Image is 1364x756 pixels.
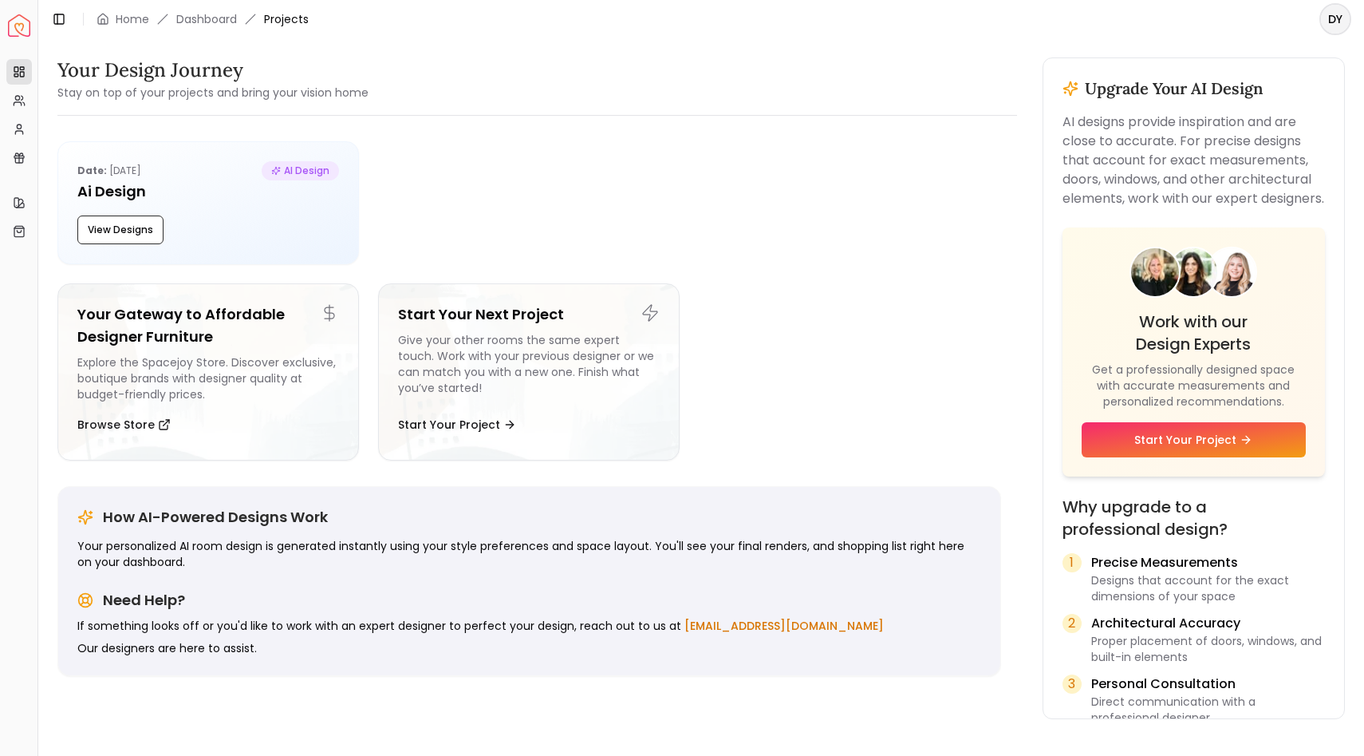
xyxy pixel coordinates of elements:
[1082,311,1307,355] h4: Work with our Design Experts
[8,14,30,37] a: Spacejoy
[1321,5,1350,34] span: DY
[1082,422,1307,457] a: Start Your Project
[1091,614,1326,633] p: Architectural Accuracy
[57,57,369,83] h3: Your Design Journey
[103,589,185,612] h5: Need Help?
[262,161,339,180] span: AI Design
[77,216,164,244] button: View Designs
[77,354,339,402] div: Explore the Spacejoy Store. Discover exclusive, boutique brands with designer quality at budget-f...
[1062,614,1082,633] div: 2
[77,161,141,180] p: [DATE]
[398,303,660,326] h5: Start Your Next Project
[1082,362,1307,410] p: Get a professionally designed space with accurate measurements and personalized recommendations.
[77,618,981,634] p: If something looks off or you'd like to work with an expert designer to perfect your design, reac...
[264,11,309,27] span: Projects
[1091,572,1326,604] p: Designs that account for the exact dimensions of your space
[1319,3,1351,35] button: DY
[77,180,339,203] h5: Ai Design
[1131,248,1179,320] img: Designer 1
[1062,553,1082,572] div: 1
[77,303,339,348] h5: Your Gateway to Affordable Designer Furniture
[1062,675,1082,694] div: 3
[176,11,237,27] a: Dashboard
[684,618,884,634] a: [EMAIL_ADDRESS][DOMAIN_NAME]
[398,409,516,441] button: Start Your Project
[1062,496,1326,540] h4: Why upgrade to a professional design?
[77,164,107,177] b: Date:
[103,506,328,528] h5: How AI-Powered Designs Work
[77,538,981,570] p: Your personalized AI room design is generated instantly using your style preferences and space la...
[398,332,660,402] div: Give your other rooms the same expert touch. Work with your previous designer or we can match you...
[97,11,309,27] nav: breadcrumb
[116,11,149,27] a: Home
[57,85,369,101] small: Stay on top of your projects and bring your vision home
[77,409,171,441] button: Browse Store
[77,640,981,656] p: Our designers are here to assist.
[1091,633,1326,665] p: Proper placement of doors, windows, and built-in elements
[1091,694,1326,726] p: Direct communication with a professional designer
[1208,248,1256,303] img: Designer 3
[1091,675,1326,694] p: Personal Consultation
[378,283,680,461] a: Start Your Next ProjectGive your other rooms the same expert touch. Work with your previous desig...
[1169,248,1217,318] img: Designer 2
[1062,113,1326,208] p: AI designs provide inspiration and are close to accurate. For precise designs that account for ex...
[57,283,359,461] a: Your Gateway to Affordable Designer FurnitureExplore the Spacejoy Store. Discover exclusive, bout...
[1085,77,1263,100] h3: Upgrade Your AI Design
[8,14,30,37] img: Spacejoy Logo
[1091,553,1326,572] p: Precise Measurements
